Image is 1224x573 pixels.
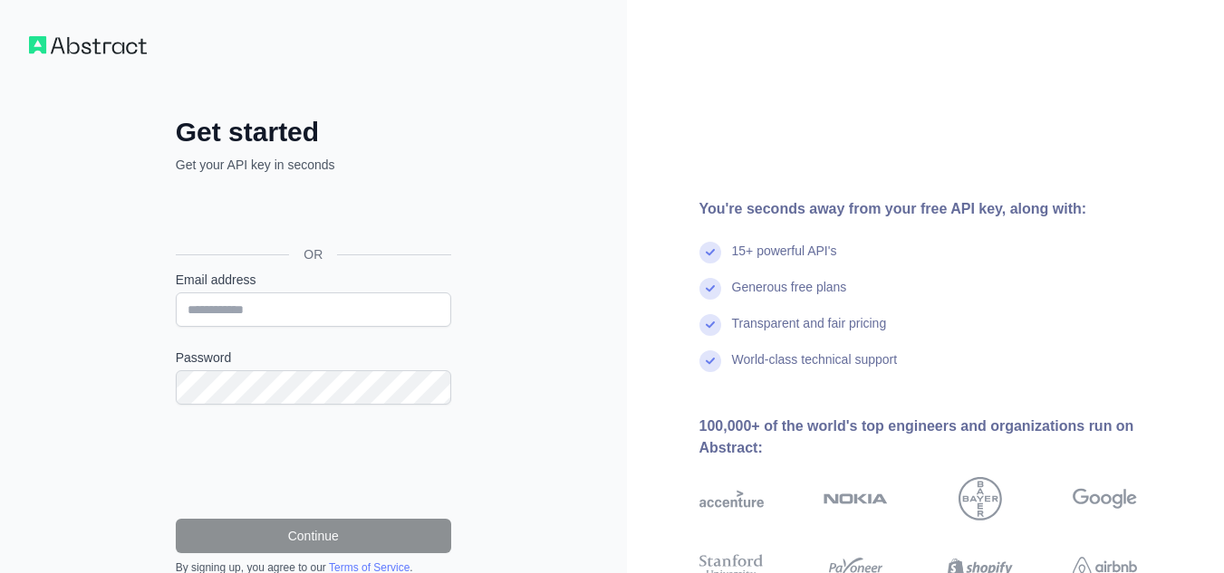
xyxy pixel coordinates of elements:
[289,245,337,263] span: OR
[176,116,451,148] h2: Get started
[732,350,898,387] div: World-class technical support
[699,415,1196,459] div: 100,000+ of the world's top engineers and organizations run on Abstract:
[176,426,451,497] iframe: reCAPTCHA
[699,477,764,520] img: accenture
[732,242,837,278] div: 15+ powerful API's
[167,194,457,234] iframe: Botón de Acceder con Google
[824,477,888,520] img: nokia
[699,278,721,300] img: check mark
[732,314,887,350] div: Transparent and fair pricing
[176,156,451,174] p: Get your API key in seconds
[176,271,451,289] label: Email address
[699,350,721,372] img: check mark
[1073,477,1137,520] img: google
[176,349,451,367] label: Password
[699,198,1196,220] div: You're seconds away from your free API key, along with:
[699,314,721,336] img: check mark
[732,278,847,314] div: Generous free plans
[176,519,451,553] button: Continue
[959,477,1002,520] img: bayer
[29,36,147,54] img: Workflow
[699,242,721,263] img: check mark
